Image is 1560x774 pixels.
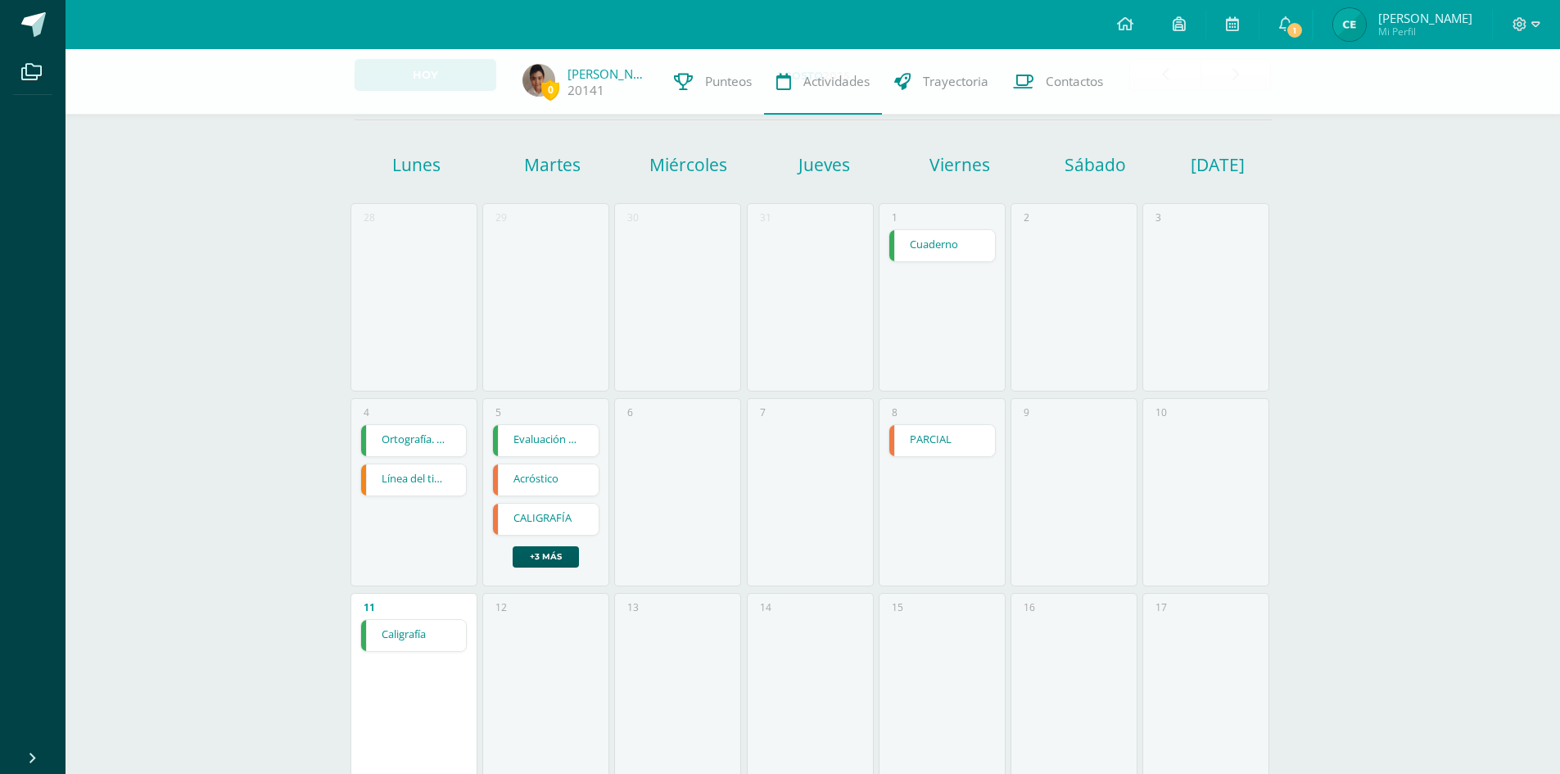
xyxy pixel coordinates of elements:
a: Línea del tiempo [361,464,467,496]
h1: Lunes [351,153,482,176]
img: de9c6f06f74527a27641bcbc42a57808.png [522,64,555,97]
div: Línea del tiempo | Tarea [360,464,468,496]
img: db564559b3028395c01b783372eba226.png [1333,8,1366,41]
span: [PERSON_NAME] [1378,10,1472,26]
div: 10 [1155,405,1167,419]
a: Evaluación Final [493,425,599,456]
h1: Viernes [894,153,1025,176]
span: Contactos [1046,73,1103,90]
div: 17 [1155,600,1167,614]
span: 1 [1286,21,1304,39]
div: 1 [892,210,898,224]
h1: Martes [487,153,618,176]
div: 15 [892,600,903,614]
div: PARCIAL | Tarea [889,424,996,457]
a: Ortografía. Hiatos [361,425,467,456]
a: PARCIAL [889,425,995,456]
div: Cuaderno | Tarea [889,229,996,262]
div: 6 [627,405,633,419]
span: Mi Perfil [1378,25,1472,38]
div: 11 [364,600,375,614]
span: Punteos [705,73,752,90]
a: Trayectoria [882,49,1001,115]
div: 5 [495,405,501,419]
div: Ortografía. Hiatos | Tarea [360,424,468,457]
div: Acróstico | Tarea [492,464,599,496]
span: Actividades [803,73,870,90]
span: Trayectoria [923,73,988,90]
a: Cuaderno [889,230,995,261]
a: 20141 [567,82,604,99]
div: 30 [627,210,639,224]
div: Evaluación Final | Tarea [492,424,599,457]
div: 2 [1024,210,1029,224]
a: Actividades [764,49,882,115]
a: [PERSON_NAME] [567,66,649,82]
a: Punteos [662,49,764,115]
div: 29 [495,210,507,224]
h1: Sábado [1030,153,1161,176]
div: 8 [892,405,898,419]
a: +3 más [513,546,579,568]
a: CALIGRAFÍA [493,504,599,535]
div: 16 [1024,600,1035,614]
h1: Jueves [758,153,889,176]
div: 31 [760,210,771,224]
div: 14 [760,600,771,614]
div: 28 [364,210,375,224]
div: 13 [627,600,639,614]
div: CALIGRAFÍA | Tarea [492,503,599,536]
span: 0 [541,79,559,100]
div: Caligrafía | Tarea [360,619,468,652]
div: 12 [495,600,507,614]
a: Contactos [1001,49,1115,115]
div: 7 [760,405,766,419]
a: Caligrafía [361,620,467,651]
h1: Miércoles [622,153,753,176]
h1: [DATE] [1191,153,1211,176]
div: 4 [364,405,369,419]
div: 3 [1155,210,1161,224]
div: 9 [1024,405,1029,419]
a: Acróstico [493,464,599,496]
